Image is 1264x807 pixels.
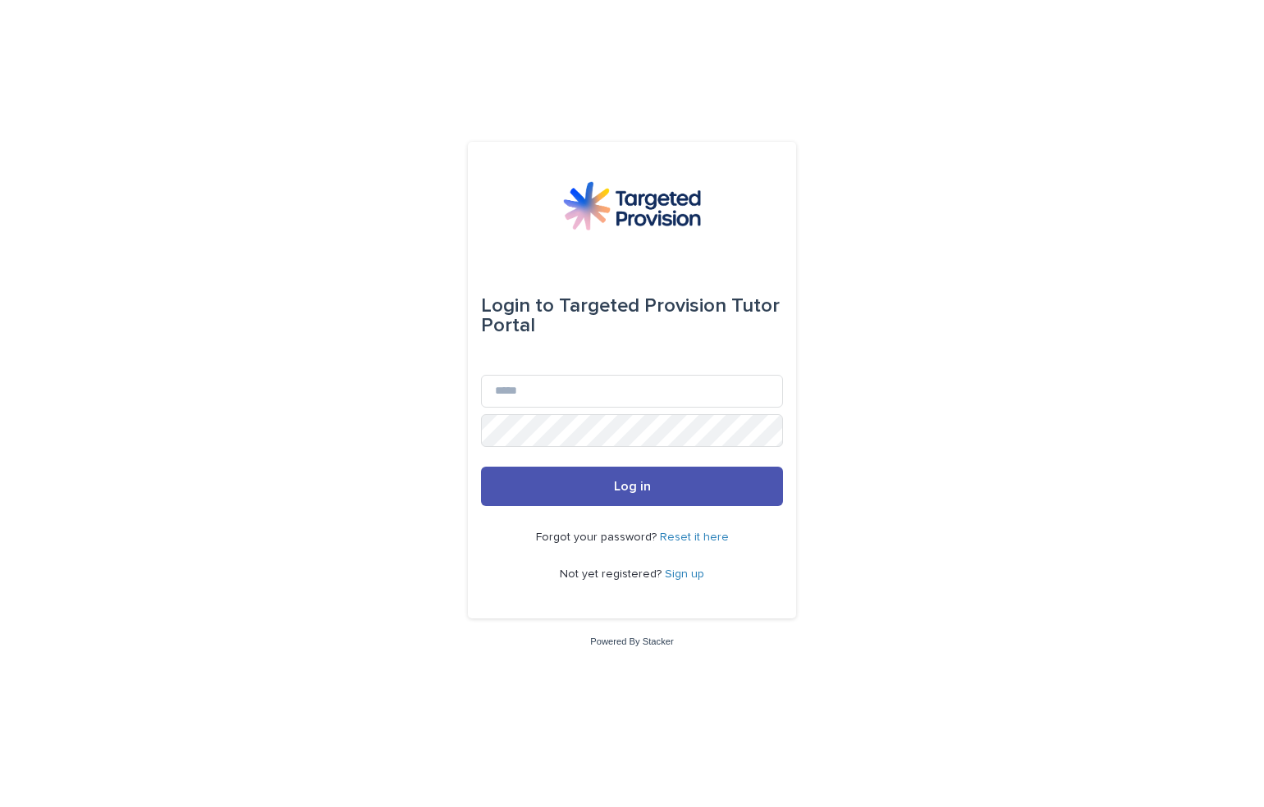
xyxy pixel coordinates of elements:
[563,181,701,230] img: M5nRWzHhSzIhMunXDL62
[560,568,665,580] span: Not yet registered?
[536,531,660,543] span: Forgot your password?
[614,480,651,493] span: Log in
[660,531,729,543] a: Reset it here
[590,636,673,646] a: Powered By Stacker
[481,296,554,316] span: Login to
[665,568,704,580] a: Sign up
[481,283,783,349] div: Targeted Provision Tutor Portal
[481,467,783,506] button: Log in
